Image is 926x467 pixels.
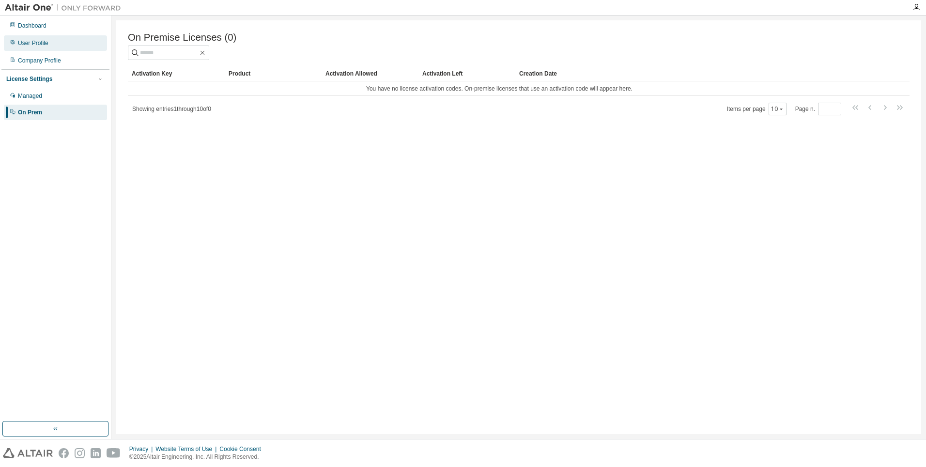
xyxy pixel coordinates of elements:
div: Managed [18,92,42,100]
img: facebook.svg [59,448,69,458]
img: altair_logo.svg [3,448,53,458]
div: On Prem [18,109,42,116]
div: License Settings [6,75,52,83]
div: Privacy [129,445,155,453]
span: Showing entries 1 through 10 of 0 [132,106,211,112]
span: Page n. [795,103,841,115]
div: User Profile [18,39,48,47]
button: 10 [771,105,784,113]
img: youtube.svg [107,448,121,458]
img: Altair One [5,3,126,13]
img: linkedin.svg [91,448,101,458]
div: Creation Date [519,66,867,81]
p: © 2025 Altair Engineering, Inc. All Rights Reserved. [129,453,267,461]
div: Cookie Consent [219,445,266,453]
span: On Premise Licenses (0) [128,32,236,43]
div: Activation Left [422,66,511,81]
div: Website Terms of Use [155,445,219,453]
div: Company Profile [18,57,61,64]
div: Product [229,66,318,81]
div: Dashboard [18,22,46,30]
span: Items per page [727,103,787,115]
div: Activation Allowed [325,66,415,81]
td: You have no license activation codes. On-premise licenses that use an activation code will appear... [128,81,871,96]
div: Activation Key [132,66,221,81]
img: instagram.svg [75,448,85,458]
